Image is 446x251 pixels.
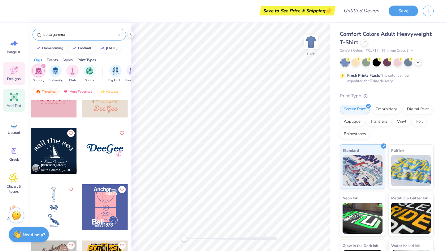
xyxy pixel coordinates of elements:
button: filter button [49,65,63,83]
div: This color can be expedited for 5 day delivery. [347,73,423,84]
button: filter button [125,65,140,83]
img: trend_line.gif [72,46,77,50]
span: # C1717 [366,48,379,53]
div: filter for Big Little Reveal [108,65,123,83]
div: Newest [97,88,121,95]
span: Clipart & logos [4,184,24,194]
span: Puff Ink [391,147,404,154]
strong: Fresh Prints Flash: [347,73,380,78]
input: Untitled Design [339,5,384,17]
img: Parent's Weekend Image [129,67,136,74]
button: Like [118,242,126,249]
span: Club [69,78,76,83]
div: Screen Print [340,105,370,114]
img: newest.gif [100,89,105,94]
img: Sorority Image [35,67,42,74]
span: Neon Ink [343,195,358,201]
div: Digital Print [403,105,433,114]
span: Add Text [7,103,21,108]
button: football [68,44,94,53]
div: Trending [33,88,59,95]
span: Water based Ink [391,242,420,249]
span: Sports [85,78,94,83]
span: Big Little Reveal [108,78,123,83]
div: filter for Parent's Weekend [125,65,140,83]
div: Accessibility label [181,236,187,242]
img: Club Image [69,67,76,74]
span: Standard [343,147,359,154]
span: Decorate [7,216,21,221]
div: Embroidery [372,105,401,114]
div: football [78,46,91,50]
div: Styles [63,57,73,63]
div: filter for Fraternity [49,65,63,83]
div: Most Favorited [60,88,95,95]
div: Foil [412,117,427,126]
button: [DATE] [96,44,120,53]
span: 👉 [325,7,332,14]
span: Minimum Order: 24 + [382,48,413,53]
div: Applique [340,117,365,126]
input: Try "Alpha" [43,32,118,38]
div: Rhinestones [340,130,370,139]
span: [PERSON_NAME] [41,163,67,168]
img: Neon Ink [343,203,383,234]
img: Standard [343,155,383,186]
div: Back [307,51,315,57]
div: Print Types [77,57,96,63]
div: filter for Club [66,65,79,83]
div: filter for Sports [83,65,96,83]
div: filter for Sorority [32,65,45,83]
div: Events [47,57,58,63]
div: halloween [106,46,118,50]
button: homecoming [33,44,66,53]
span: Sorority [33,78,44,83]
span: Comfort Colors Adult Heavyweight T-Shirt [340,30,432,46]
img: most_fav.gif [63,89,68,94]
div: homecoming [42,46,63,50]
img: Metallic & Glitter Ink [391,203,431,234]
span: Delta Gamma, [GEOGRAPHIC_DATA] [41,168,74,172]
button: Like [118,130,126,137]
div: Orgs [34,57,42,63]
button: Like [67,242,75,249]
div: Vinyl [393,117,410,126]
button: Like [118,186,126,193]
button: filter button [83,65,96,83]
button: Like [67,130,75,137]
div: Transfers [366,117,391,126]
img: Sports Image [86,67,93,74]
span: Comfort Colors [340,48,363,53]
img: trending.gif [36,89,41,94]
button: filter button [32,65,45,83]
button: Like [67,186,75,193]
button: Save [389,6,418,16]
button: filter button [66,65,79,83]
button: filter button [108,65,123,83]
img: Big Little Reveal Image [112,67,119,74]
img: Back [305,36,317,48]
img: Fraternity Image [52,67,59,74]
span: Upload [8,130,20,135]
div: Print Type [340,92,434,100]
span: Metallic & Glitter Ink [391,195,428,201]
img: Puff Ink [391,155,431,186]
span: Greek [9,157,19,162]
span: Fraternity [49,78,63,83]
strong: Need help? [23,232,45,238]
span: Designs [7,76,21,81]
div: Save to See Price & Shipping [261,6,334,15]
img: trend_line.gif [36,46,41,50]
span: Glow in the Dark Ink [343,242,378,249]
span: Parent's Weekend [125,78,140,83]
img: trend_line.gif [100,46,105,50]
span: Image AI [7,49,21,54]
